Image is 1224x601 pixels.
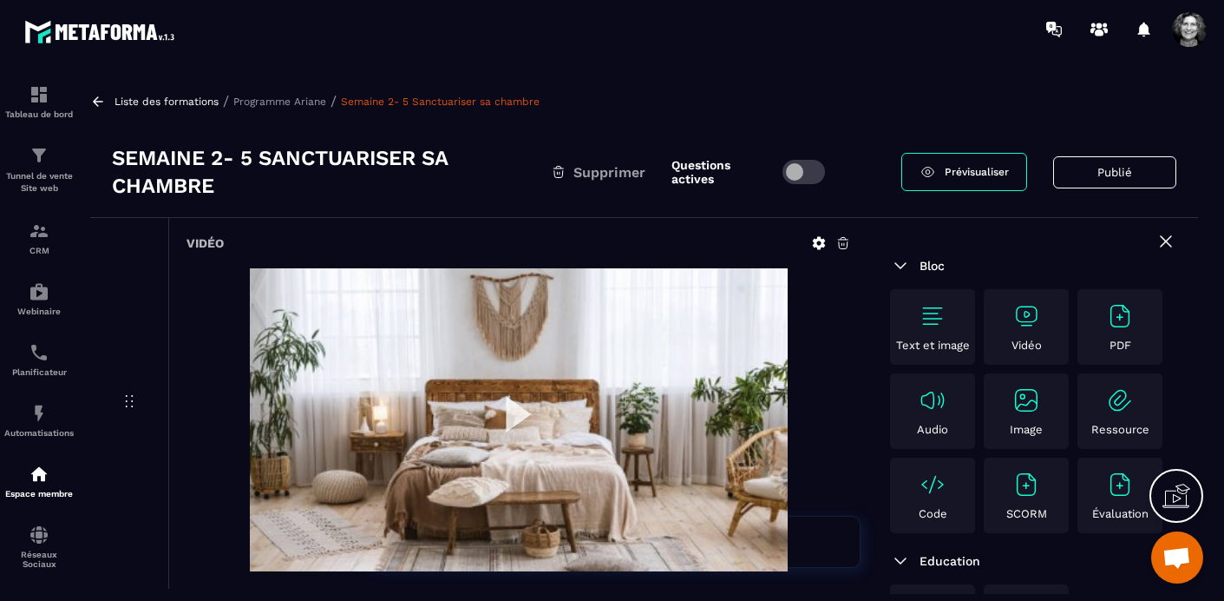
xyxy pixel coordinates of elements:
p: Vidéo [1011,339,1042,352]
img: automations [29,464,49,485]
p: Réseaux Sociaux [4,550,74,569]
h6: Vidéo [187,236,224,250]
a: Semaine 2- 5 Sanctuariser sa chambre [341,96,540,108]
a: schedulerschedulerPlanificateur [4,329,74,390]
span: Prévisualiser [945,166,1009,178]
p: Évaluation [1092,507,1149,520]
p: Ressource [1091,423,1149,436]
img: arrow-down [890,551,911,571]
p: Text et image [896,339,970,352]
img: formation [29,145,49,166]
span: Supprimer [573,164,645,181]
img: text-image no-wrap [1012,386,1040,414]
img: text-image no-wrap [919,386,946,414]
img: formation [29,221,49,241]
a: Programme Ariane [233,96,326,108]
a: formationformationTunnel de vente Site web [4,132,74,208]
a: formationformationCRM [4,208,74,268]
p: Tableau de bord [4,109,74,119]
img: text-image no-wrap [1106,471,1134,499]
p: SCORM [1006,507,1047,520]
img: text-image no-wrap [919,471,946,499]
p: CRM [4,246,74,255]
p: Image [1010,423,1043,436]
img: arrow-down [890,255,911,276]
img: automations [29,281,49,302]
img: social-network [29,525,49,545]
a: Prévisualiser [901,153,1027,191]
img: text-image no-wrap [1012,302,1040,330]
span: Education [920,554,980,568]
a: Liste des formations [115,96,219,108]
a: automationsautomationsEspace membre [4,451,74,512]
img: logo [24,16,180,48]
p: Webinaire [4,307,74,316]
img: text-image no-wrap [1106,302,1134,330]
img: text-image no-wrap [1106,386,1134,414]
span: / [223,93,229,109]
p: Audio [917,423,948,436]
p: Tunnel de vente Site web [4,170,74,195]
img: text-image no-wrap [1012,471,1040,499]
p: Automatisations [4,428,74,438]
img: scheduler [29,342,49,363]
p: PDF [1109,339,1131,352]
a: social-networksocial-networkRéseaux Sociaux [4,512,74,582]
h3: Semaine 2- 5 Sanctuariser sa chambre [112,144,551,200]
span: / [331,93,337,109]
img: text-image no-wrap [919,302,946,330]
a: formationformationTableau de bord [4,71,74,132]
div: Ouvrir le chat [1151,532,1203,584]
a: automationsautomationsWebinaire [4,268,74,329]
p: Espace membre [4,489,74,499]
img: automations [29,403,49,424]
img: thumbnail [250,268,788,571]
label: Questions actives [671,158,774,186]
span: Bloc [920,259,945,273]
img: formation [29,84,49,105]
p: Code [919,507,947,520]
a: automationsautomationsAutomatisations [4,390,74,451]
p: Planificateur [4,367,74,377]
button: Publié [1053,156,1176,188]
